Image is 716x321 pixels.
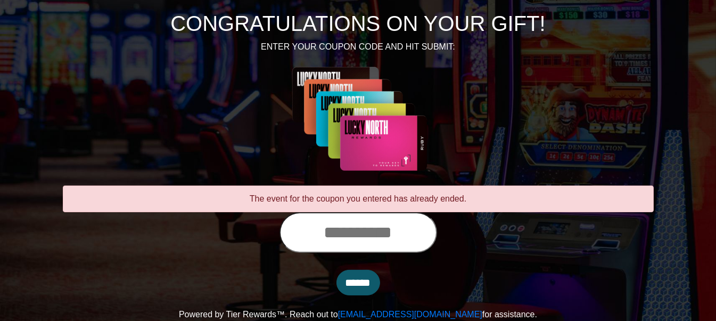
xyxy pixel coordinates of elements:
h1: CONGRATULATIONS ON YOUR GIFT! [63,11,654,36]
a: [EMAIL_ADDRESS][DOMAIN_NAME] [338,310,482,319]
span: Powered by Tier Rewards™. Reach out to for assistance. [179,310,537,319]
div: The event for the coupon you entered has already ended. [63,186,654,212]
p: ENTER YOUR COUPON CODE AND HIT SUBMIT: [63,41,654,53]
img: Center Image [264,66,453,173]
